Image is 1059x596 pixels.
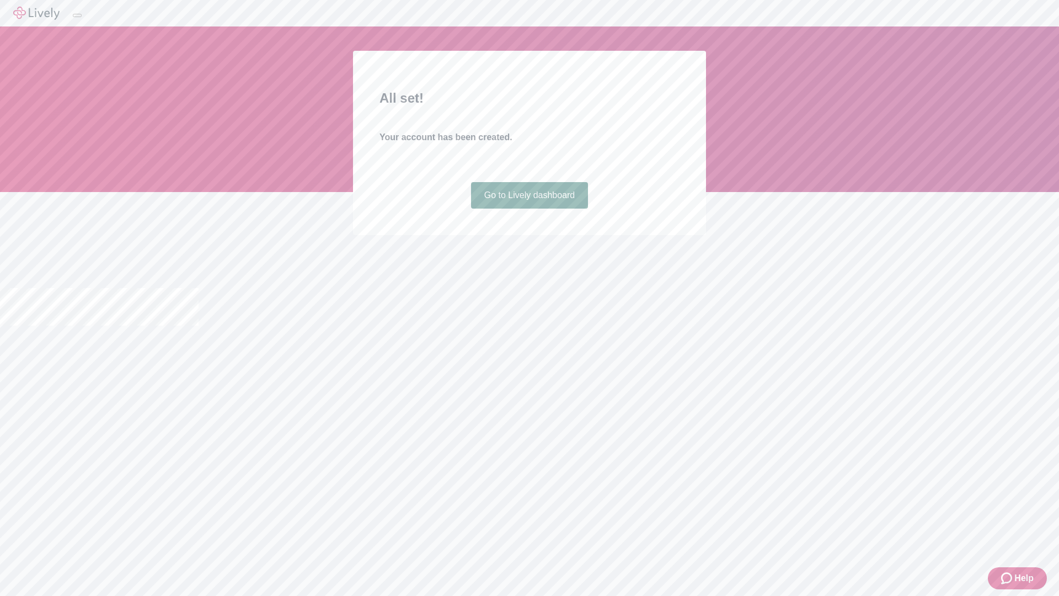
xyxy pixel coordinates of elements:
[379,131,680,144] h4: Your account has been created.
[73,14,82,17] button: Log out
[379,88,680,108] h2: All set!
[13,7,60,20] img: Lively
[1001,572,1014,585] svg: Zendesk support icon
[988,567,1047,589] button: Zendesk support iconHelp
[471,182,589,209] a: Go to Lively dashboard
[1014,572,1034,585] span: Help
